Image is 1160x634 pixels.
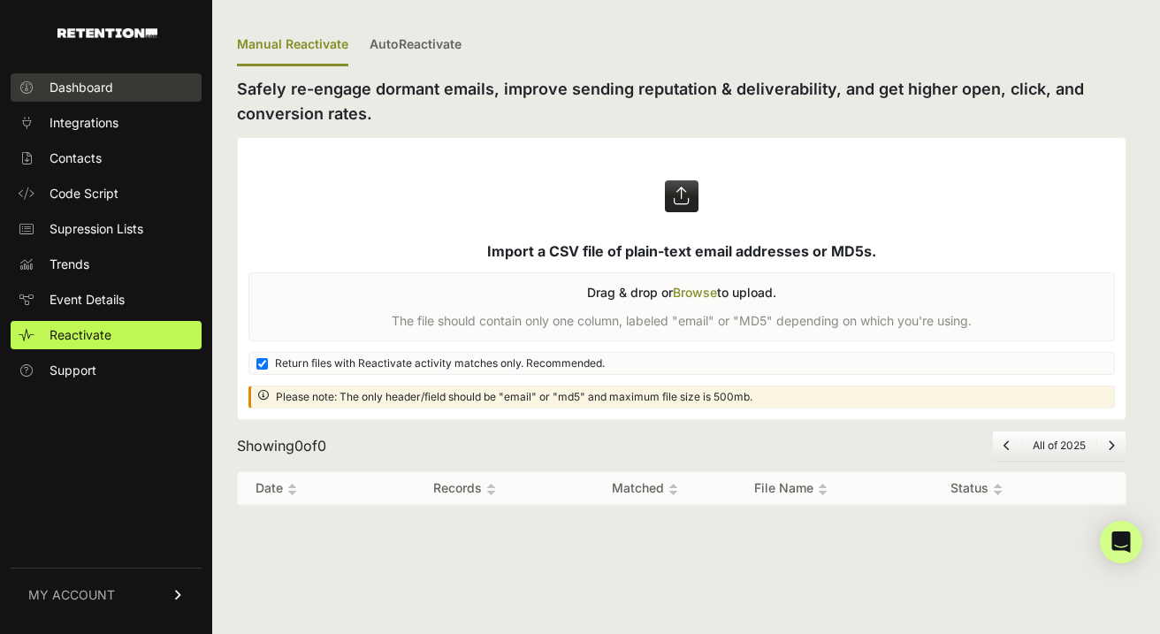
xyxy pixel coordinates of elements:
[237,25,348,66] div: Manual Reactivate
[11,250,202,279] a: Trends
[11,144,202,172] a: Contacts
[993,483,1003,496] img: no_sort-eaf950dc5ab64cae54d48a5578032e96f70b2ecb7d747501f34c8f2db400fb66.gif
[57,28,157,38] img: Retention.com
[317,437,326,454] span: 0
[1004,439,1011,452] a: Previous
[668,483,678,496] img: no_sort-eaf950dc5ab64cae54d48a5578032e96f70b2ecb7d747501f34c8f2db400fb66.gif
[256,358,268,370] input: Return files with Reactivate activity matches only. Recommended.
[992,431,1126,461] nav: Page navigation
[11,215,202,243] a: Supression Lists
[50,362,96,379] span: Support
[50,220,143,238] span: Supression Lists
[933,472,1090,505] th: Status
[237,77,1126,126] h2: Safely re-engage dormant emails, improve sending reputation & deliverability, and get higher open...
[1108,439,1115,452] a: Next
[11,180,202,208] a: Code Script
[50,291,125,309] span: Event Details
[50,256,89,273] span: Trends
[1021,439,1096,453] li: All of 2025
[237,435,326,456] div: Showing of
[50,79,113,96] span: Dashboard
[11,286,202,314] a: Event Details
[553,472,736,505] th: Matched
[736,472,933,505] th: File Name
[1100,521,1142,563] div: Open Intercom Messenger
[50,149,102,167] span: Contacts
[11,568,202,622] a: MY ACCOUNT
[370,25,462,66] a: AutoReactivate
[818,483,828,496] img: no_sort-eaf950dc5ab64cae54d48a5578032e96f70b2ecb7d747501f34c8f2db400fb66.gif
[11,109,202,137] a: Integrations
[238,472,377,505] th: Date
[294,437,303,454] span: 0
[28,586,115,604] span: MY ACCOUNT
[275,356,605,370] span: Return files with Reactivate activity matches only. Recommended.
[11,73,202,102] a: Dashboard
[486,483,496,496] img: no_sort-eaf950dc5ab64cae54d48a5578032e96f70b2ecb7d747501f34c8f2db400fb66.gif
[50,114,118,132] span: Integrations
[11,321,202,349] a: Reactivate
[377,472,553,505] th: Records
[50,326,111,344] span: Reactivate
[11,356,202,385] a: Support
[287,483,297,496] img: no_sort-eaf950dc5ab64cae54d48a5578032e96f70b2ecb7d747501f34c8f2db400fb66.gif
[50,185,118,202] span: Code Script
